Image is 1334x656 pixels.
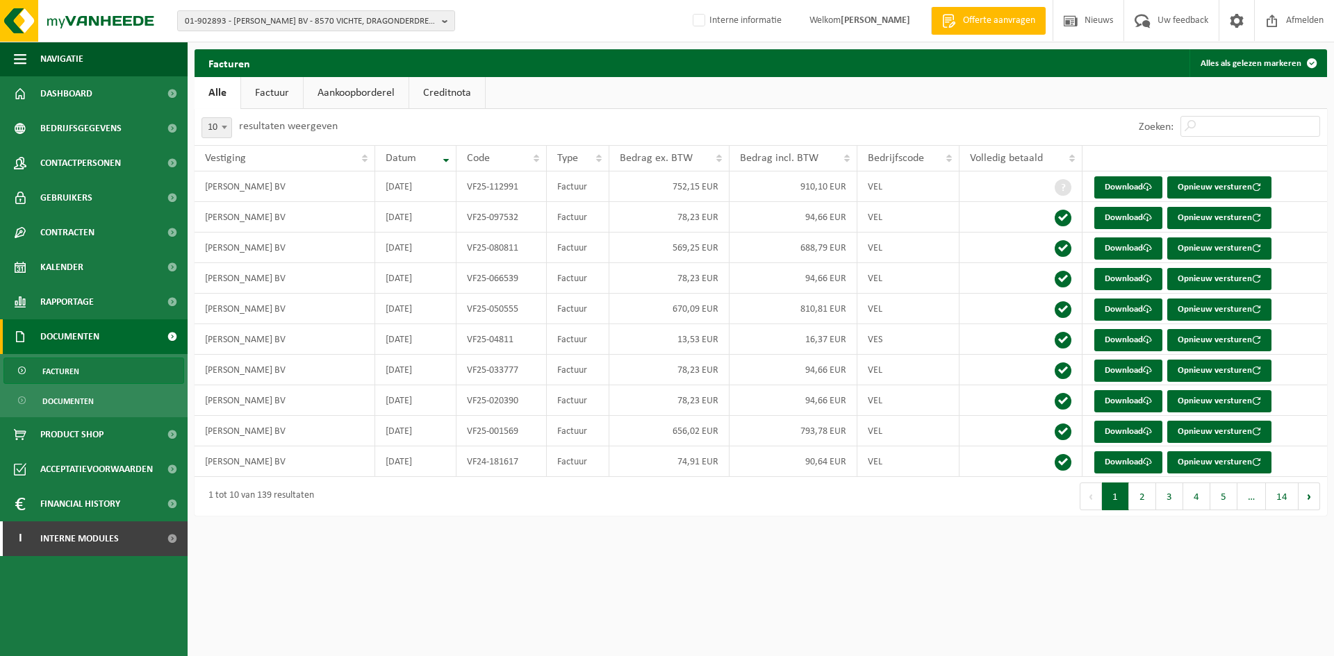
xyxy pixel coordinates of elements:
button: Opnieuw versturen [1167,237,1271,260]
button: Opnieuw versturen [1167,451,1271,473]
a: Creditnota [409,77,485,109]
button: Previous [1080,482,1102,510]
td: VES [857,324,960,355]
button: 4 [1183,482,1210,510]
span: Product Shop [40,417,104,452]
td: [DATE] [375,446,456,477]
span: Vestiging [205,153,246,164]
a: Download [1094,329,1162,351]
td: VF25-04811 [456,324,547,355]
button: 1 [1102,482,1129,510]
td: Factuur [547,263,609,294]
a: Download [1094,298,1162,321]
span: Volledig betaald [970,153,1043,164]
td: Factuur [547,171,609,202]
td: [DATE] [375,233,456,263]
td: 94,66 EUR [730,355,857,385]
td: 810,81 EUR [730,294,857,324]
a: Download [1094,176,1162,199]
td: [DATE] [375,385,456,416]
span: Interne modules [40,521,119,556]
a: Download [1094,268,1162,290]
a: Download [1094,237,1162,260]
td: 94,66 EUR [730,202,857,233]
td: 90,64 EUR [730,446,857,477]
td: 78,23 EUR [609,385,730,416]
a: Facturen [3,358,184,384]
button: Opnieuw versturen [1167,421,1271,443]
td: VF24-181617 [456,446,547,477]
button: 01-902893 - [PERSON_NAME] BV - 8570 VICHTE, DRAGONDERDREEF 2 [177,10,455,31]
td: 752,15 EUR [609,171,730,202]
span: … [1237,482,1266,510]
span: 10 [201,117,232,138]
td: VEL [857,416,960,446]
td: VF25-001569 [456,416,547,446]
a: Alle [195,77,240,109]
td: Factuur [547,324,609,355]
td: [DATE] [375,355,456,385]
span: Facturen [42,358,79,385]
td: 569,25 EUR [609,233,730,263]
td: Factuur [547,294,609,324]
button: 5 [1210,482,1237,510]
td: Factuur [547,355,609,385]
td: VEL [857,171,960,202]
td: 910,10 EUR [730,171,857,202]
td: Factuur [547,233,609,263]
span: Offerte aanvragen [960,14,1039,28]
td: [PERSON_NAME] BV [195,233,375,263]
td: 656,02 EUR [609,416,730,446]
label: Zoeken: [1139,121,1174,133]
td: [PERSON_NAME] BV [195,385,375,416]
td: Factuur [547,446,609,477]
button: Opnieuw versturen [1167,390,1271,412]
label: resultaten weergeven [239,121,338,132]
span: Contracten [40,215,94,250]
td: VF25-033777 [456,355,547,385]
span: Bedrijfscode [868,153,924,164]
td: [DATE] [375,263,456,294]
a: Download [1094,360,1162,382]
td: [DATE] [375,171,456,202]
button: Opnieuw versturen [1167,298,1271,321]
a: Factuur [241,77,303,109]
span: Financial History [40,487,120,521]
span: Acceptatievoorwaarden [40,452,153,487]
span: Documenten [42,388,94,414]
td: VEL [857,294,960,324]
a: Download [1094,421,1162,443]
td: 16,37 EUR [730,324,857,355]
td: VF25-066539 [456,263,547,294]
span: I [14,521,26,556]
td: VF25-097532 [456,202,547,233]
td: VEL [857,263,960,294]
span: 10 [202,118,231,137]
span: Bedrijfsgegevens [40,111,122,146]
td: 94,66 EUR [730,385,857,416]
td: VEL [857,446,960,477]
span: Dashboard [40,76,92,111]
a: Download [1094,451,1162,473]
a: Offerte aanvragen [931,7,1046,35]
span: 01-902893 - [PERSON_NAME] BV - 8570 VICHTE, DRAGONDERDREEF 2 [185,11,436,32]
a: Download [1094,207,1162,229]
td: Factuur [547,202,609,233]
td: [PERSON_NAME] BV [195,202,375,233]
td: VF25-050555 [456,294,547,324]
td: [DATE] [375,294,456,324]
td: [DATE] [375,324,456,355]
td: [PERSON_NAME] BV [195,263,375,294]
a: Download [1094,390,1162,412]
button: Opnieuw versturen [1167,207,1271,229]
span: Gebruikers [40,180,92,215]
td: VEL [857,202,960,233]
span: Datum [386,153,416,164]
td: 78,23 EUR [609,355,730,385]
td: VF25-020390 [456,385,547,416]
td: 74,91 EUR [609,446,730,477]
td: [PERSON_NAME] BV [195,355,375,385]
td: [PERSON_NAME] BV [195,171,375,202]
button: 3 [1156,482,1183,510]
button: Opnieuw versturen [1167,176,1271,199]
